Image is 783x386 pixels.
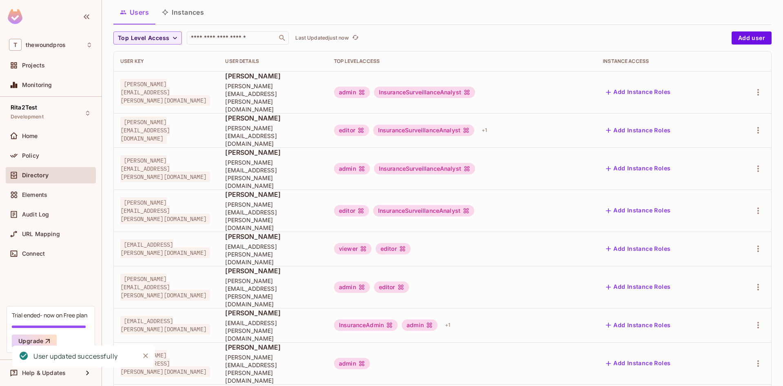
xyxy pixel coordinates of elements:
[225,243,321,266] span: [EMAIL_ADDRESS][PERSON_NAME][DOMAIN_NAME]
[12,311,87,319] div: Trial ended- now on Free plan
[120,197,210,224] span: [PERSON_NAME][EMAIL_ADDRESS][PERSON_NAME][DOMAIN_NAME]
[113,31,182,45] button: Top Level Access
[22,250,45,257] span: Connect
[225,114,321,123] span: [PERSON_NAME]
[120,79,210,106] span: [PERSON_NAME][EMAIL_ADDRESS][PERSON_NAME][DOMAIN_NAME]
[225,190,321,199] span: [PERSON_NAME]
[120,316,210,335] span: [EMAIL_ADDRESS][PERSON_NAME][DOMAIN_NAME]
[334,243,372,254] div: viewer
[374,281,409,293] div: editor
[120,58,212,65] div: User Key
[295,35,349,41] p: Last Updated just now
[334,163,370,174] div: admin
[12,335,57,348] button: Upgrade
[225,58,321,65] div: User Details
[732,31,772,45] button: Add user
[22,152,39,159] span: Policy
[603,162,674,175] button: Add Instance Roles
[120,117,170,144] span: [PERSON_NAME][EMAIL_ADDRESS][DOMAIN_NAME]
[113,2,155,22] button: Users
[120,274,210,301] span: [PERSON_NAME][EMAIL_ADDRESS][PERSON_NAME][DOMAIN_NAME]
[22,62,45,69] span: Projects
[120,239,210,258] span: [EMAIL_ADDRESS][PERSON_NAME][DOMAIN_NAME]
[22,172,49,178] span: Directory
[225,232,321,241] span: [PERSON_NAME]
[11,114,44,120] span: Development
[225,353,321,384] span: [PERSON_NAME][EMAIL_ADDRESS][PERSON_NAME][DOMAIN_NAME]
[225,277,321,308] span: [PERSON_NAME][EMAIL_ADDRESS][PERSON_NAME][DOMAIN_NAME]
[225,266,321,275] span: [PERSON_NAME]
[603,357,674,370] button: Add Instance Roles
[478,124,490,137] div: + 1
[376,243,411,254] div: editor
[402,319,438,331] div: admin
[334,87,370,98] div: admin
[334,58,590,65] div: Top Level Access
[334,358,370,369] div: admin
[225,148,321,157] span: [PERSON_NAME]
[334,125,369,136] div: editor
[225,124,321,147] span: [PERSON_NAME][EMAIL_ADDRESS][DOMAIN_NAME]
[603,86,674,99] button: Add Instance Roles
[225,308,321,317] span: [PERSON_NAME]
[22,82,52,88] span: Monitoring
[139,350,152,362] button: Close
[22,192,47,198] span: Elements
[603,281,674,294] button: Add Instance Roles
[22,231,60,237] span: URL Mapping
[334,281,370,293] div: admin
[9,39,22,51] span: T
[603,124,674,137] button: Add Instance Roles
[603,204,674,217] button: Add Instance Roles
[603,319,674,332] button: Add Instance Roles
[334,205,369,216] div: editor
[22,133,38,139] span: Home
[225,71,321,80] span: [PERSON_NAME]
[155,2,210,22] button: Instances
[225,158,321,190] span: [PERSON_NAME][EMAIL_ADDRESS][PERSON_NAME][DOMAIN_NAME]
[374,163,475,174] div: InsuranceSurveillanceAnalyst
[8,9,22,24] img: SReyMgAAAABJRU5ErkJggg==
[373,125,474,136] div: InsuranceSurveillanceAnalyst
[334,319,398,331] div: InsuranceAdmin
[373,205,474,216] div: InsuranceSurveillanceAnalyst
[225,343,321,352] span: [PERSON_NAME]
[225,201,321,232] span: [PERSON_NAME][EMAIL_ADDRESS][PERSON_NAME][DOMAIN_NAME]
[11,104,37,111] span: Rita2Test
[225,82,321,113] span: [PERSON_NAME][EMAIL_ADDRESS][PERSON_NAME][DOMAIN_NAME]
[352,34,359,42] span: refresh
[120,350,210,377] span: [PERSON_NAME][EMAIL_ADDRESS][PERSON_NAME][DOMAIN_NAME]
[26,42,66,48] span: Workspace: thewoundpros
[120,155,210,182] span: [PERSON_NAME][EMAIL_ADDRESS][PERSON_NAME][DOMAIN_NAME]
[33,351,118,361] div: User updated successfully
[603,242,674,255] button: Add Instance Roles
[349,33,360,43] span: Click to refresh data
[603,58,723,65] div: Instance Access
[350,33,360,43] button: refresh
[225,319,321,342] span: [EMAIL_ADDRESS][PERSON_NAME][DOMAIN_NAME]
[374,87,475,98] div: InsuranceSurveillanceAnalyst
[442,319,453,332] div: + 1
[118,33,169,43] span: Top Level Access
[22,211,49,218] span: Audit Log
